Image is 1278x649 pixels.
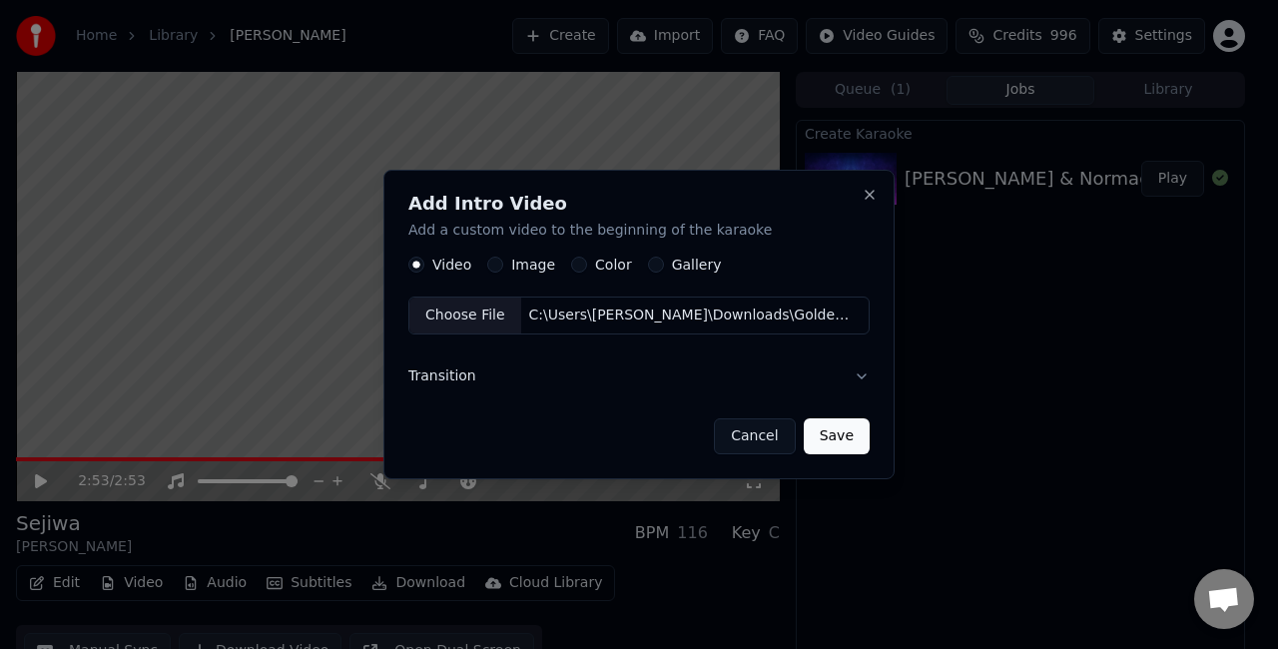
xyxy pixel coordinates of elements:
button: Cancel [714,418,795,454]
div: C:\Users\[PERSON_NAME]\Downloads\Golden Music Note __ animated motion Background loops __ HD__ Fr... [521,306,861,325]
label: Image [511,258,555,272]
label: Gallery [672,258,722,272]
div: Choose File [409,298,521,333]
h2: Add Intro Video [408,195,870,213]
label: Video [432,258,471,272]
button: Transition [408,350,870,402]
p: Add a custom video to the beginning of the karaoke [408,221,870,241]
button: Save [804,418,870,454]
label: Color [595,258,632,272]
